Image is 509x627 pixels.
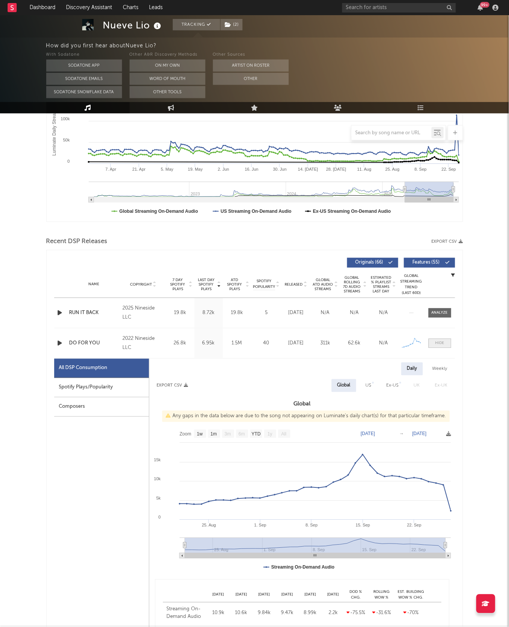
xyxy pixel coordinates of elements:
[209,610,228,617] div: 10.9k
[122,304,164,322] div: 2025 Nineside LLC
[432,239,463,244] button: Export CSV
[342,310,367,317] div: N/A
[54,359,149,378] div: All DSP Consumption
[298,167,318,171] text: 14. [DATE]
[156,496,161,501] text: 5k
[305,523,318,528] text: 8. Sep
[69,282,119,288] div: Name
[224,432,231,437] text: 3m
[167,606,205,621] div: Streaming On-Demand Audio
[220,19,243,30] span: ( 2 )
[398,610,424,617] div: -70 %
[370,610,394,617] div: -31.6 %
[207,592,230,598] div: [DATE]
[197,432,203,437] text: 1w
[132,167,146,171] text: 21. Apr
[232,610,251,617] div: 10.6k
[168,278,188,292] span: 7 Day Spotify Plays
[407,523,421,528] text: 22. Sep
[299,592,322,598] div: [DATE]
[54,378,149,398] div: Spotify Plays/Popularity
[342,276,363,294] span: Global Rolling 7D Audio Streams
[188,167,203,171] text: 19. May
[105,167,116,171] text: 7. Apr
[130,60,205,72] button: On My Own
[162,411,450,422] div: Any gaps in the data below are due to the song not appearing on Luminate's daily chart(s) for tha...
[130,50,205,60] div: Other A&R Discovery Methods
[69,310,119,317] a: RUN IT BACK
[352,261,387,265] span: Originals ( 66 )
[385,167,399,171] text: 25. Aug
[67,159,69,163] text: 0
[47,70,463,222] svg: Luminate Daily Consumption
[149,400,455,409] h3: Global
[51,107,56,156] text: Luminate Daily Streams
[213,73,289,85] button: Other
[347,258,398,268] button: Originals(66)
[281,432,286,437] text: All
[352,130,432,136] input: Search by song name or URL
[268,432,273,437] text: 1y
[273,167,287,171] text: 30. Jun
[161,167,174,171] text: 5. May
[196,340,221,347] div: 6.95k
[313,278,334,292] span: Global ATD Audio Streams
[130,86,205,98] button: Other Tools
[238,432,245,437] text: 6m
[255,610,274,617] div: 9.84k
[253,310,280,317] div: 5
[59,364,108,373] div: All DSP Consumption
[196,310,221,317] div: 8.72k
[168,310,193,317] div: 19.8k
[409,261,444,265] span: Features ( 55 )
[122,335,164,353] div: 2022 Nineside LLC
[478,5,483,11] button: 99+
[210,432,217,437] text: 1m
[119,209,198,214] text: Global Streaming On-Demand Audio
[322,592,345,598] div: [DATE]
[401,363,423,376] div: Daily
[366,381,371,390] div: US
[404,258,455,268] button: Features(55)
[361,431,375,437] text: [DATE]
[276,592,299,598] div: [DATE]
[69,340,119,347] a: DO FOR YOU
[253,279,275,290] span: Spotify Popularity
[387,381,399,390] div: Ex-US
[368,589,396,600] div: Rolling WoW % Chg.
[412,431,427,437] text: [DATE]
[225,310,249,317] div: 19.8k
[46,86,122,98] button: Sodatone Snowflake Data
[278,610,297,617] div: 9.47k
[345,589,368,600] div: DoD % Chg.
[254,523,266,528] text: 1. Sep
[130,283,152,287] span: Copyright
[158,515,160,520] text: 0
[103,19,163,31] div: Nueve Lio
[442,167,456,171] text: 22. Sep
[356,523,370,528] text: 15. Sep
[301,610,320,617] div: 8.99k
[173,19,220,30] button: Tracking
[154,458,161,462] text: 15k
[213,60,289,72] button: Artist on Roster
[399,431,404,437] text: →
[253,340,280,347] div: 40
[313,310,338,317] div: N/A
[326,167,346,171] text: 28. [DATE]
[221,209,291,214] text: US Streaming On-Demand Audio
[396,589,426,600] div: Est. Building WoW % Chg.
[283,340,309,347] div: [DATE]
[46,237,108,246] span: Recent DSP Releases
[283,310,309,317] div: [DATE]
[285,283,303,287] span: Released
[480,2,490,8] div: 99 +
[342,3,456,13] input: Search for artists
[218,167,229,171] text: 2. Jun
[415,167,427,171] text: 8. Sep
[245,167,258,171] text: 16. Jun
[46,60,122,72] button: Sodatone App
[157,383,188,388] button: Export CSV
